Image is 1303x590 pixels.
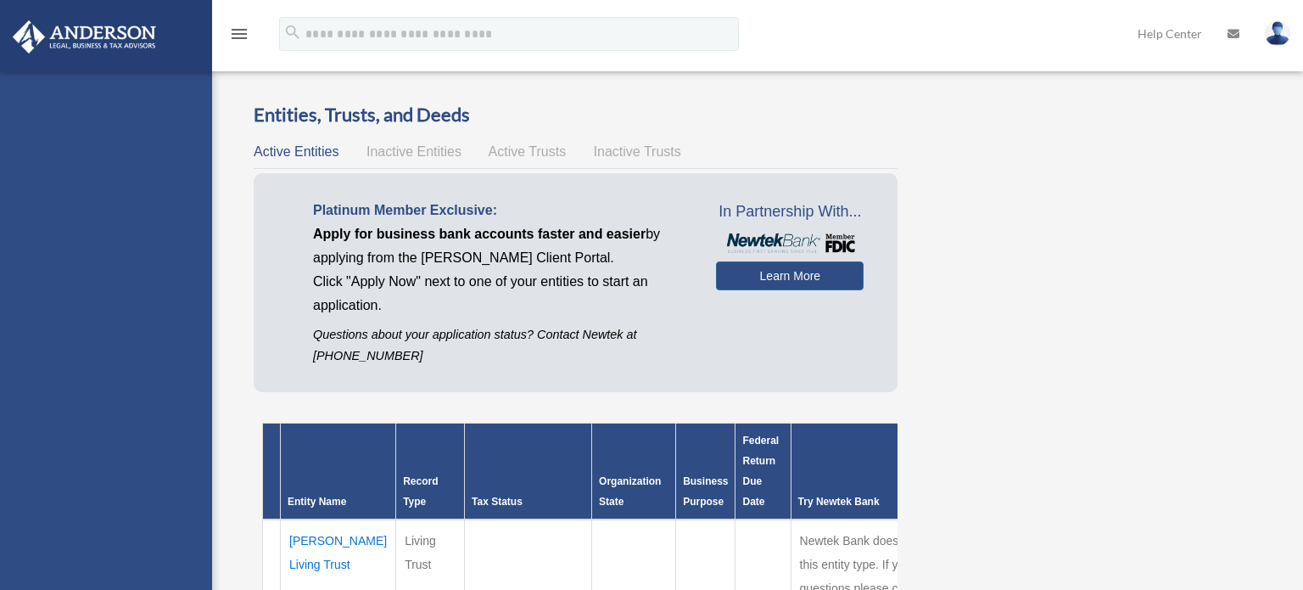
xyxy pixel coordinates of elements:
span: Inactive Trusts [594,144,681,159]
th: Tax Status [465,424,592,520]
th: Organization State [592,424,676,520]
img: User Pic [1265,21,1290,46]
p: by applying from the [PERSON_NAME] Client Portal. [313,222,691,270]
h3: Entities, Trusts, and Deeds [254,102,898,128]
span: In Partnership With... [716,199,864,226]
p: Click "Apply Now" next to one of your entities to start an application. [313,270,691,317]
span: Apply for business bank accounts faster and easier [313,227,646,241]
img: NewtekBankLogoSM.png [724,233,855,253]
th: Federal Return Due Date [735,424,791,520]
span: Active Entities [254,144,338,159]
p: Questions about your application status? Contact Newtek at [PHONE_NUMBER] [313,324,691,367]
th: Record Type [396,424,465,520]
span: Active Trusts [489,144,567,159]
a: Learn More [716,261,864,290]
i: search [283,23,302,42]
i: menu [229,24,249,44]
th: Business Purpose [676,424,735,520]
th: Entity Name [281,424,396,520]
a: menu [229,30,249,44]
img: Anderson Advisors Platinum Portal [8,20,161,53]
div: Try Newtek Bank [798,492,967,512]
span: Inactive Entities [366,144,461,159]
p: Platinum Member Exclusive: [313,199,691,222]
